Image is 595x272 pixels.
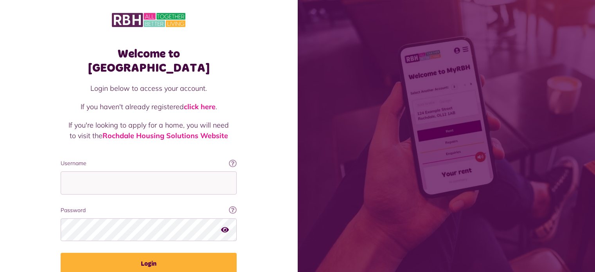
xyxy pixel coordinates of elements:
[61,47,237,75] h1: Welcome to [GEOGRAPHIC_DATA]
[61,206,237,214] label: Password
[184,102,216,111] a: click here
[68,120,229,141] p: If you're looking to apply for a home, you will need to visit the
[68,101,229,112] p: If you haven't already registered .
[68,83,229,94] p: Login below to access your account.
[102,131,228,140] a: Rochdale Housing Solutions Website
[112,12,185,28] img: MyRBH
[61,159,237,168] label: Username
